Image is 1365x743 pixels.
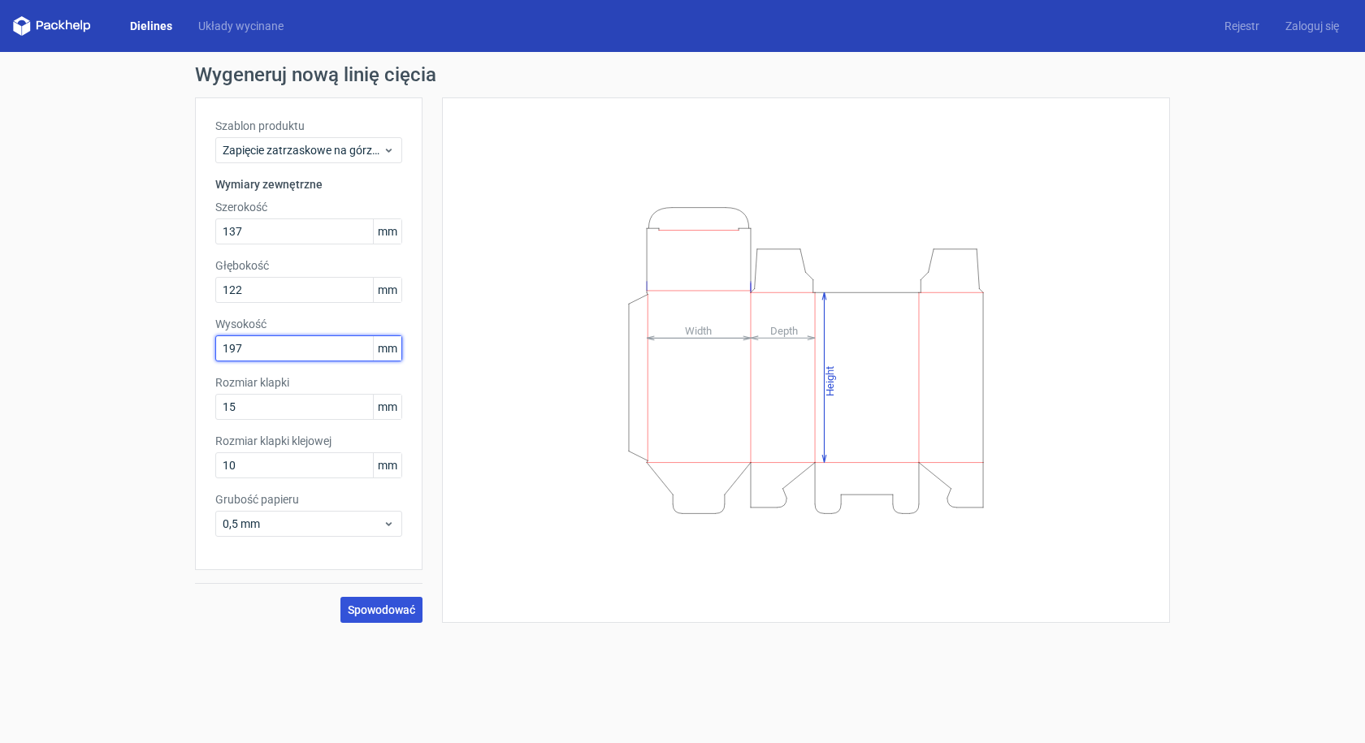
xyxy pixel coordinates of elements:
tspan: Width [685,324,712,336]
font: Dielines [130,19,172,32]
font: Rejestr [1224,19,1259,32]
a: Dielines [117,18,185,34]
font: Spowodować [348,603,415,616]
a: Rejestr [1211,18,1272,34]
font: Zaloguj się [1285,19,1339,32]
font: Rozmiar klapki [215,376,289,389]
font: Wysokość [215,318,266,330]
font: Grubość papieru [215,493,299,506]
font: mm [378,225,397,238]
font: mm [378,283,397,296]
font: mm [378,400,397,413]
font: Szablon produktu [215,119,305,132]
font: 0,5 mm [223,517,260,530]
font: Głębokość [215,259,269,272]
font: Szerokość [215,201,267,214]
a: Zaloguj się [1272,18,1352,34]
font: Wymiary zewnętrzne [215,178,323,191]
tspan: Height [824,365,836,395]
font: Rozmiar klapki klejowej [215,434,331,447]
font: Zapięcie zatrzaskowe na górze i na [GEOGRAPHIC_DATA] [223,144,510,157]
a: Układy wycinane [185,18,297,34]
button: Spowodować [340,597,422,623]
font: mm [378,342,397,355]
font: Wygeneruj nową linię cięcia [195,63,436,86]
font: Układy wycinane [198,19,284,32]
tspan: Depth [770,324,798,336]
font: mm [378,459,397,472]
